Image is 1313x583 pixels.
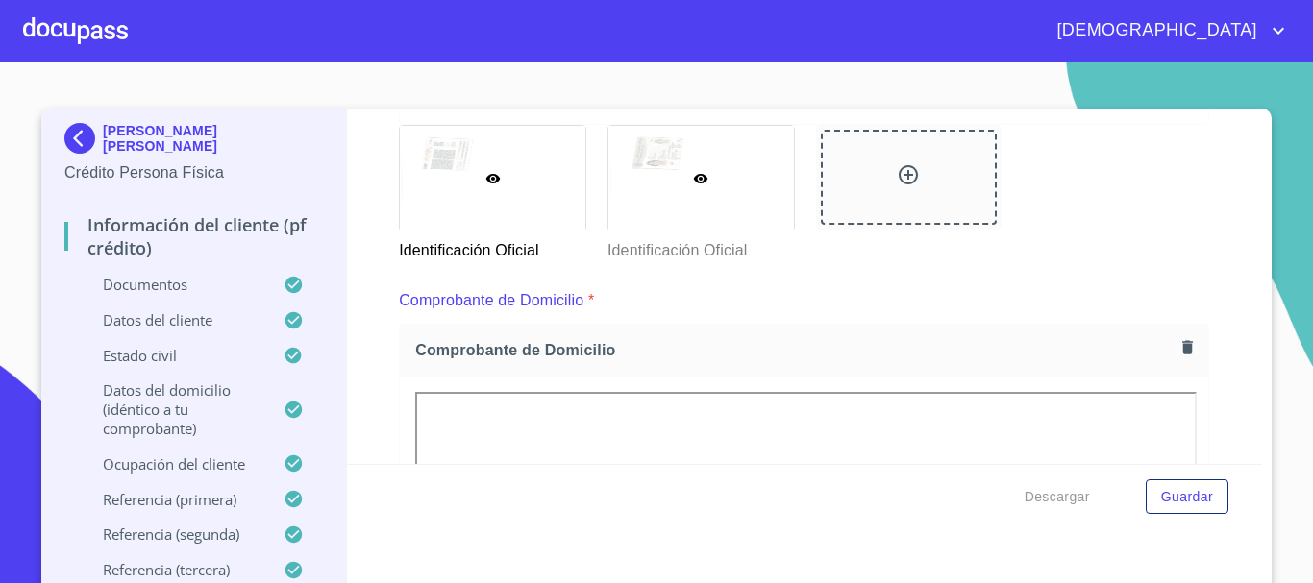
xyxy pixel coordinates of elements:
span: Comprobante de Domicilio [415,340,1175,360]
p: Referencia (primera) [64,490,284,509]
button: Descargar [1017,479,1098,515]
span: Guardar [1161,485,1213,509]
p: Datos del domicilio (idéntico a tu comprobante) [64,380,284,438]
p: Referencia (segunda) [64,524,284,544]
span: Descargar [1025,485,1090,509]
button: account of current user [1042,15,1290,46]
p: Información del cliente (PF crédito) [64,213,323,259]
p: Datos del cliente [64,310,284,329]
button: Guardar [1146,479,1228,515]
img: Docupass spot blue [64,123,103,154]
p: Referencia (tercera) [64,560,284,579]
p: Identificación Oficial [399,231,584,262]
p: Crédito Persona Física [64,161,323,184]
p: [PERSON_NAME] [PERSON_NAME] [103,123,323,154]
p: Documentos [64,275,284,294]
div: [PERSON_NAME] [PERSON_NAME] [64,123,323,161]
p: Estado Civil [64,346,284,365]
p: Identificación Oficial [607,231,793,262]
span: [DEMOGRAPHIC_DATA] [1042,15,1267,46]
p: Ocupación del Cliente [64,454,284,474]
p: Comprobante de Domicilio [399,289,583,312]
